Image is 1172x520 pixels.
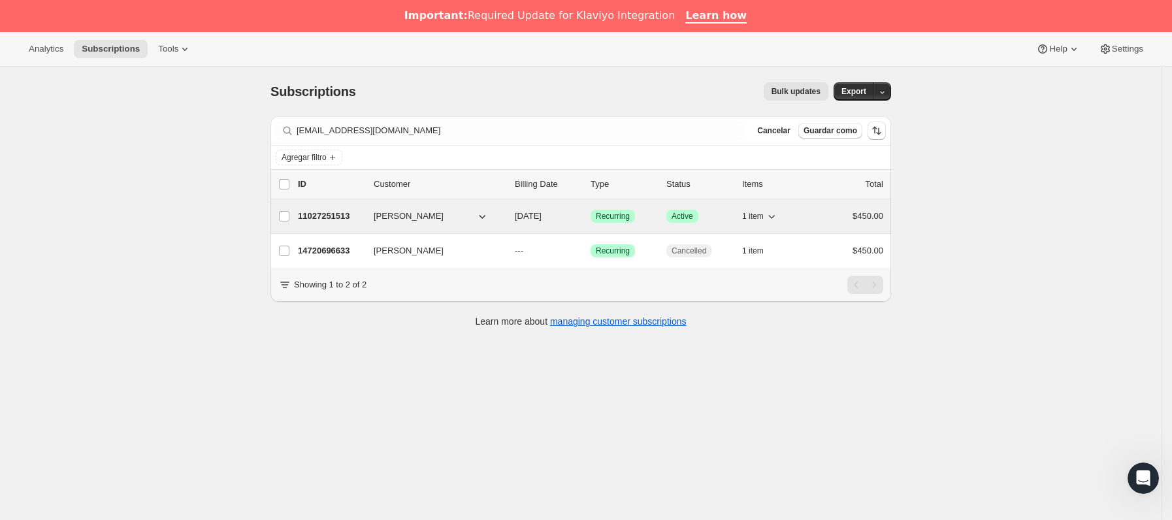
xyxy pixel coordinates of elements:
button: Guardar como [798,123,862,138]
a: Learn how [685,9,747,24]
span: Settings [1112,44,1143,54]
button: Settings [1091,40,1151,58]
button: 1 item [742,207,778,225]
div: 14720696633[PERSON_NAME]---LogradoRecurringCancelled1 item$450.00 [298,242,883,260]
p: Learn more about [476,315,687,328]
button: Agregar filtro [276,150,342,165]
p: Billing Date [515,178,580,191]
button: [PERSON_NAME] [366,206,496,227]
iframe: Intercom live chat [1128,463,1159,494]
span: Agregar filtro [282,152,327,163]
span: 1 item [742,246,764,256]
span: Bulk updates [772,86,821,97]
input: Filter subscribers [297,122,744,140]
span: Export [841,86,866,97]
button: Analytics [21,40,71,58]
span: Recurring [596,211,630,221]
p: Total [866,178,883,191]
span: Active [672,211,693,221]
button: Export [834,82,874,101]
button: [PERSON_NAME] [366,240,496,261]
button: 1 item [742,242,778,260]
div: Items [742,178,807,191]
span: [PERSON_NAME] [374,244,444,257]
button: Bulk updates [764,82,828,101]
p: Showing 1 to 2 of 2 [294,278,366,291]
p: 11027251513 [298,210,363,223]
span: Cancelled [672,246,706,256]
span: Subscriptions [270,84,356,99]
button: Help [1028,40,1088,58]
span: Guardar como [804,125,857,136]
button: Cancelar [752,123,796,138]
span: Subscriptions [82,44,140,54]
button: Ordenar los resultados [868,122,886,140]
div: 11027251513[PERSON_NAME][DATE]LogradoRecurringLogradoActive1 item$450.00 [298,207,883,225]
div: IDCustomerBilling DateTypeStatusItemsTotal [298,178,883,191]
p: 14720696633 [298,244,363,257]
span: Cancelar [757,125,790,136]
div: Required Update for Klaviyo Integration [404,9,675,22]
span: 1 item [742,211,764,221]
span: [DATE] [515,211,542,221]
a: managing customer subscriptions [550,316,687,327]
span: Help [1049,44,1067,54]
p: ID [298,178,363,191]
b: Important: [404,9,468,22]
span: [PERSON_NAME] [374,210,444,223]
button: Subscriptions [74,40,148,58]
span: Tools [158,44,178,54]
p: Customer [374,178,504,191]
span: --- [515,246,523,255]
span: $450.00 [853,246,883,255]
span: Analytics [29,44,63,54]
button: Tools [150,40,199,58]
nav: Paginación [847,276,883,294]
div: Type [591,178,656,191]
p: Status [666,178,732,191]
span: Recurring [596,246,630,256]
span: $450.00 [853,211,883,221]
